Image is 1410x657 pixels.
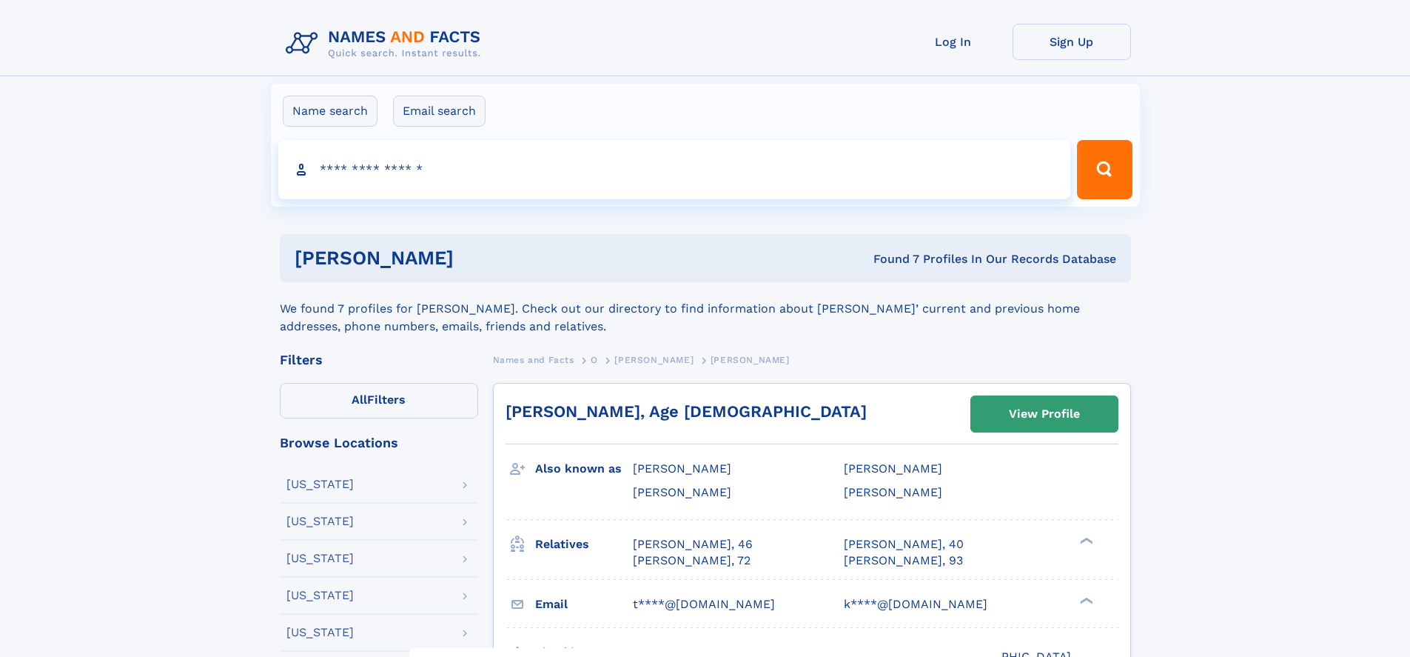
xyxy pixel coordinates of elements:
img: Logo Names and Facts [280,24,493,64]
span: [PERSON_NAME] [633,461,731,476]
span: [PERSON_NAME] [614,355,694,365]
span: [PERSON_NAME] [844,485,942,499]
h3: Also known as [535,456,633,481]
a: [PERSON_NAME], 46 [633,536,753,553]
span: [PERSON_NAME] [633,485,731,499]
div: [US_STATE] [286,478,354,490]
a: [PERSON_NAME], 40 [844,536,964,553]
a: Log In [894,24,1013,60]
a: [PERSON_NAME], 93 [844,553,963,569]
input: search input [278,140,1071,199]
h1: [PERSON_NAME] [295,249,664,267]
span: O [591,355,598,365]
div: ❯ [1076,596,1094,605]
a: [PERSON_NAME] [614,350,694,369]
div: [US_STATE] [286,590,354,601]
div: We found 7 profiles for [PERSON_NAME]. Check out our directory to find information about [PERSON_... [280,282,1131,336]
div: [US_STATE] [286,553,354,564]
button: Search Button [1077,140,1132,199]
div: [US_STATE] [286,627,354,638]
div: Found 7 Profiles In Our Records Database [663,251,1116,267]
h3: Email [535,592,633,617]
h3: Relatives [535,532,633,557]
a: Sign Up [1013,24,1131,60]
div: Filters [280,353,478,367]
span: [PERSON_NAME] [844,461,942,476]
a: View Profile [971,396,1118,432]
div: ❯ [1076,536,1094,545]
a: [PERSON_NAME], Age [DEMOGRAPHIC_DATA] [506,402,867,421]
span: [PERSON_NAME] [711,355,790,365]
a: Names and Facts [493,350,574,369]
span: All [352,393,367,407]
a: [PERSON_NAME], 72 [633,553,751,569]
div: View Profile [1009,397,1080,431]
div: Browse Locations [280,436,478,450]
label: Email search [393,96,486,127]
a: O [591,350,598,369]
div: [US_STATE] [286,516,354,527]
label: Name search [283,96,377,127]
label: Filters [280,383,478,418]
